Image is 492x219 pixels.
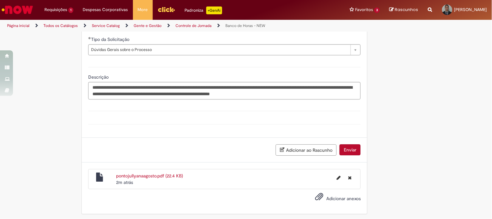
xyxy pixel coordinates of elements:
button: Adicionar ao Rascunho [276,144,337,156]
a: Rascunhos [390,7,418,13]
span: [PERSON_NAME] [454,7,487,12]
button: Enviar [340,144,361,155]
a: Service Catalog [92,23,120,28]
span: Adicionar anexos [326,196,361,201]
ul: Trilhas de página [5,20,323,32]
span: Descrição [88,74,110,80]
span: Despesas Corporativas [83,6,128,13]
textarea: Descrição [88,82,361,99]
span: Favoritos [355,6,373,13]
button: Adicionar anexos [313,191,325,206]
span: Requisições [44,6,67,13]
a: Todos os Catálogos [43,23,78,28]
button: Excluir pontojullyanaagosto.pdf [344,173,355,183]
span: Dúvidas Gerais sobre o Processo [91,45,347,55]
img: ServiceNow [1,3,34,16]
p: +GenAi [206,6,222,14]
span: 3 [374,7,380,13]
span: Obrigatório Preenchido [88,37,91,39]
a: Gente e Gestão [134,23,162,28]
a: Página inicial [7,23,30,28]
span: 1 [68,7,73,13]
span: More [138,6,148,13]
a: pontojullyanaagosto.pdf (22.4 KB) [116,173,183,179]
a: Controle de Jornada [175,23,211,28]
span: 2m atrás [116,179,133,185]
img: click_logo_yellow_360x200.png [158,5,175,14]
span: Tipo da Solicitação [91,36,131,42]
div: Padroniza [185,6,222,14]
a: Banco de Horas - NEW [225,23,265,28]
button: Editar nome de arquivo pontojullyanaagosto.pdf [333,173,344,183]
time: 01/09/2025 07:29:56 [116,179,133,185]
span: Rascunhos [395,6,418,13]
